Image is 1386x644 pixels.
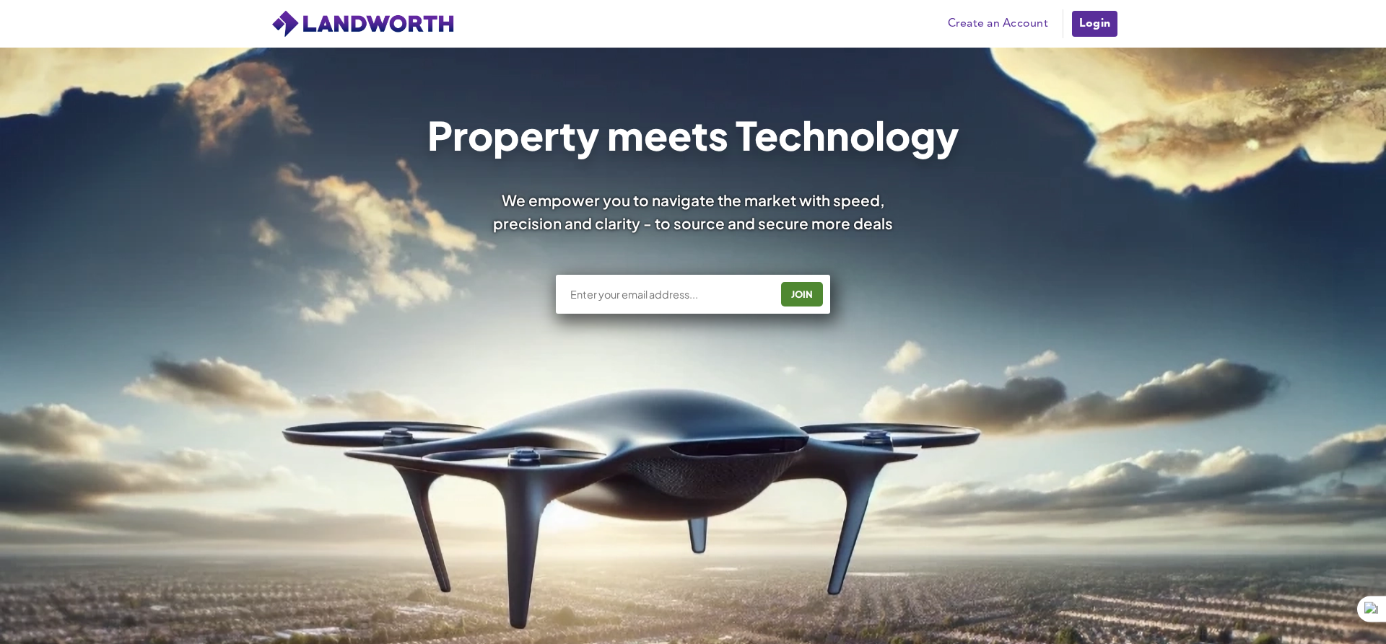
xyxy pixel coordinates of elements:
[941,13,1055,35] a: Create an Account
[1071,9,1119,38] a: Login
[569,287,770,301] input: Enter your email address...
[427,115,959,154] h1: Property meets Technology
[474,189,912,234] div: We empower you to navigate the market with speed, precision and clarity - to source and secure mo...
[781,282,823,306] button: JOIN
[785,283,819,306] div: JOIN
